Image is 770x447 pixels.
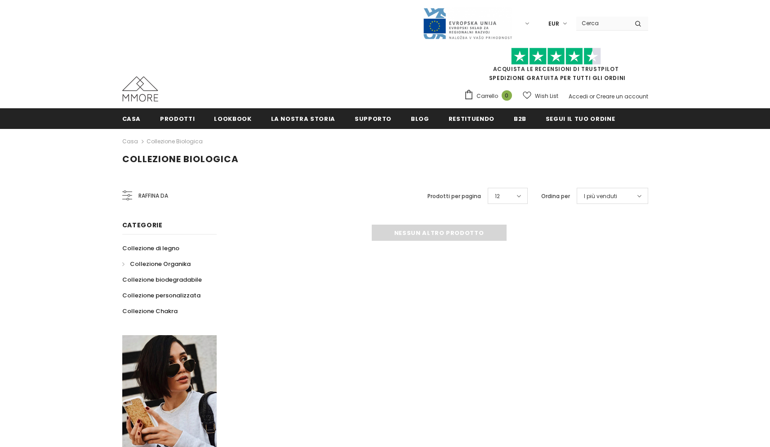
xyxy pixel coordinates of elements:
a: Accedi [569,93,588,100]
span: Prodotti [160,115,195,123]
span: Wish List [535,92,558,101]
a: Casa [122,108,141,128]
span: Raffina da [138,191,168,201]
a: Collezione biologica [147,137,203,145]
span: Collezione Chakra [122,307,178,315]
a: Collezione personalizzata [122,288,200,303]
span: Casa [122,115,141,123]
a: B2B [514,108,526,128]
a: Collezione di legno [122,240,179,256]
label: Ordina per [541,192,570,201]
span: Collezione personalizzata [122,291,200,300]
span: Carrello [476,92,498,101]
a: Restituendo [449,108,494,128]
span: Collezione di legno [122,244,179,252]
span: Restituendo [449,115,494,123]
span: SPEDIZIONE GRATUITA PER TUTTI GLI ORDINI [464,52,648,82]
a: Creare un account [596,93,648,100]
a: La nostra storia [271,108,335,128]
img: Fidati di Pilot Stars [511,48,601,65]
span: Collezione biodegradabile [122,275,202,284]
a: Collezione biodegradabile [122,272,202,288]
img: Casi MMORE [122,76,158,102]
span: 12 [495,192,500,201]
a: Collezione Chakra [122,303,178,319]
span: Blog [411,115,429,123]
span: supporto [355,115,392,123]
a: Wish List [523,88,558,104]
a: supporto [355,108,392,128]
span: Collezione biologica [122,153,239,165]
span: I più venduti [584,192,617,201]
span: Collezione Organika [130,260,191,268]
span: Lookbook [214,115,251,123]
span: La nostra storia [271,115,335,123]
a: Acquista le recensioni di TrustPilot [493,65,619,73]
a: Prodotti [160,108,195,128]
a: Javni Razpis [423,19,512,27]
a: Segui il tuo ordine [546,108,615,128]
span: 0 [502,90,512,101]
img: Javni Razpis [423,7,512,40]
span: B2B [514,115,526,123]
span: Categorie [122,221,163,230]
a: Lookbook [214,108,251,128]
a: Carrello 0 [464,89,516,103]
a: Blog [411,108,429,128]
label: Prodotti per pagina [427,192,481,201]
span: Segui il tuo ordine [546,115,615,123]
span: EUR [548,19,559,28]
span: or [589,93,595,100]
a: Collezione Organika [122,256,191,272]
input: Search Site [576,17,628,30]
a: Casa [122,136,138,147]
